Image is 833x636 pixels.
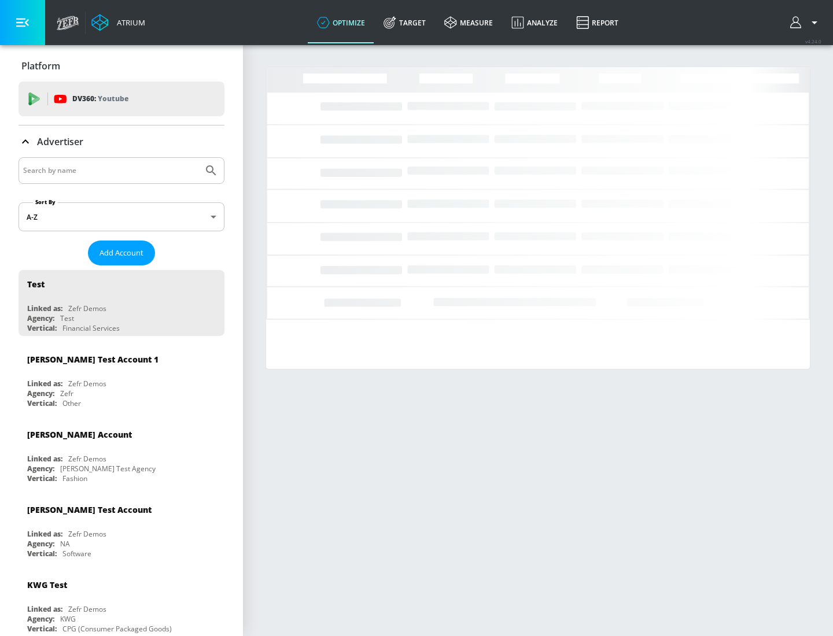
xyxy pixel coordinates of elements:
[27,539,54,549] div: Agency:
[27,304,62,313] div: Linked as:
[27,454,62,464] div: Linked as:
[805,38,821,45] span: v 4.24.0
[27,624,57,634] div: Vertical:
[567,2,628,43] a: Report
[374,2,435,43] a: Target
[112,17,145,28] div: Atrium
[502,2,567,43] a: Analyze
[62,624,172,634] div: CPG (Consumer Packaged Goods)
[435,2,502,43] a: measure
[27,529,62,539] div: Linked as:
[62,474,87,483] div: Fashion
[27,313,54,323] div: Agency:
[27,604,62,614] div: Linked as:
[68,379,106,389] div: Zefr Demos
[68,604,106,614] div: Zefr Demos
[19,202,224,231] div: A-Z
[19,420,224,486] div: [PERSON_NAME] AccountLinked as:Zefr DemosAgency:[PERSON_NAME] Test AgencyVertical:Fashion
[19,82,224,116] div: DV360: Youtube
[27,549,57,559] div: Vertical:
[33,198,58,206] label: Sort By
[37,135,83,148] p: Advertiser
[19,50,224,82] div: Platform
[68,454,106,464] div: Zefr Demos
[19,345,224,411] div: [PERSON_NAME] Test Account 1Linked as:Zefr DemosAgency:ZefrVertical:Other
[62,398,81,408] div: Other
[27,398,57,408] div: Vertical:
[27,354,159,365] div: [PERSON_NAME] Test Account 1
[23,163,198,178] input: Search by name
[21,60,60,72] p: Platform
[27,474,57,483] div: Vertical:
[19,125,224,158] div: Advertiser
[60,389,73,398] div: Zefr
[60,464,156,474] div: [PERSON_NAME] Test Agency
[99,246,143,260] span: Add Account
[62,549,91,559] div: Software
[27,389,54,398] div: Agency:
[19,270,224,336] div: TestLinked as:Zefr DemosAgency:TestVertical:Financial Services
[91,14,145,31] a: Atrium
[60,539,70,549] div: NA
[60,313,74,323] div: Test
[308,2,374,43] a: optimize
[27,323,57,333] div: Vertical:
[68,529,106,539] div: Zefr Demos
[27,429,132,440] div: [PERSON_NAME] Account
[27,579,67,590] div: KWG Test
[19,496,224,561] div: [PERSON_NAME] Test AccountLinked as:Zefr DemosAgency:NAVertical:Software
[27,279,45,290] div: Test
[72,93,128,105] p: DV360:
[60,614,76,624] div: KWG
[27,379,62,389] div: Linked as:
[27,464,54,474] div: Agency:
[27,614,54,624] div: Agency:
[68,304,106,313] div: Zefr Demos
[98,93,128,105] p: Youtube
[62,323,120,333] div: Financial Services
[88,241,155,265] button: Add Account
[27,504,152,515] div: [PERSON_NAME] Test Account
